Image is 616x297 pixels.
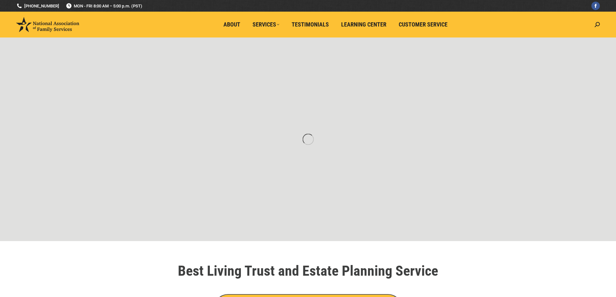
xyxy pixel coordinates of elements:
a: Customer Service [394,18,452,31]
a: Testimonials [287,18,333,31]
span: Services [253,21,279,28]
span: Learning Center [341,21,386,28]
span: Testimonials [292,21,329,28]
a: Learning Center [337,18,391,31]
span: MON - FRI 8:00 AM – 5:00 p.m. (PST) [66,3,142,9]
a: Facebook page opens in new window [591,2,600,10]
img: National Association of Family Services [16,17,79,32]
span: About [223,21,240,28]
a: [PHONE_NUMBER] [16,3,59,9]
h1: Best Living Trust and Estate Planning Service [127,264,489,278]
span: Customer Service [399,21,448,28]
a: About [219,18,245,31]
